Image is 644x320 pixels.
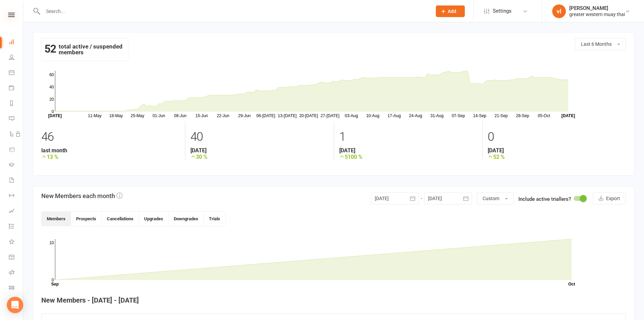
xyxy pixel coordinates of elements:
[190,127,329,147] div: 40
[339,154,477,160] strong: 5100 %
[169,212,204,226] button: Downgrades
[7,297,23,313] div: Open Intercom Messenger
[575,38,626,50] button: Last 6 Months
[9,250,23,265] a: General attendance kiosk mode
[41,154,180,160] strong: 13 %
[190,154,329,160] strong: 30 %
[339,127,477,147] div: 1
[42,212,71,226] button: Members
[493,3,512,19] span: Settings
[488,147,626,154] strong: [DATE]
[102,212,139,226] button: Cancellations
[488,154,626,160] strong: 52 %
[593,192,626,205] button: Export
[9,35,23,50] a: Dashboard
[9,81,23,96] a: Payments
[9,204,23,219] a: Assessments
[41,147,180,154] strong: last month
[9,281,23,296] a: Class kiosk mode
[139,212,169,226] button: Upgrades
[41,127,180,147] div: 46
[518,195,571,203] label: Include active triallers?
[488,127,626,147] div: 0
[9,96,23,112] a: Reports
[9,142,23,158] a: Product Sales
[552,4,566,18] div: vl
[44,44,56,54] strong: 52
[71,212,102,226] button: Prospects
[477,192,514,205] button: Custom
[204,212,225,226] button: Trials
[9,66,23,81] a: Calendar
[569,11,625,17] div: greater western muay thai
[190,147,329,154] strong: [DATE]
[9,235,23,250] a: What's New
[569,5,625,11] div: [PERSON_NAME]
[41,192,123,199] h3: New Members each month
[9,50,23,66] a: People
[41,38,128,61] div: total active / suspended members
[483,196,499,201] span: Custom
[581,41,612,47] span: Last 6 Months
[41,296,626,304] h4: New Members - [DATE] - [DATE]
[41,6,427,16] input: Search...
[339,147,477,154] strong: [DATE]
[436,5,465,17] button: Add
[448,9,456,14] span: Add
[9,265,23,281] a: Roll call kiosk mode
